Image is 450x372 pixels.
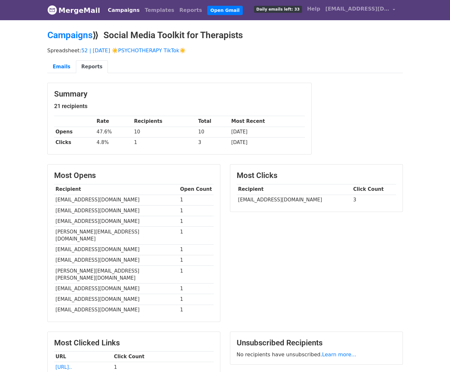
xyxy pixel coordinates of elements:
a: [EMAIL_ADDRESS][DOMAIN_NAME] [323,3,398,18]
td: [EMAIL_ADDRESS][DOMAIN_NAME] [54,195,179,205]
td: [EMAIL_ADDRESS][DOMAIN_NAME] [54,244,179,255]
th: Open Count [179,184,214,195]
td: [EMAIL_ADDRESS][DOMAIN_NAME] [54,205,179,216]
td: 1 [179,266,214,283]
td: 1 [179,195,214,205]
h3: Summary [54,89,305,99]
td: 1 [179,205,214,216]
th: Most Recent [230,116,305,127]
a: Templates [142,4,177,17]
td: [DATE] [230,127,305,137]
h3: Most Clicked Links [54,338,214,348]
span: [EMAIL_ADDRESS][DOMAIN_NAME] [325,5,389,13]
iframe: Chat Widget [418,341,450,372]
a: Daily emails left: 33 [251,3,304,15]
td: [DATE] [230,137,305,148]
th: Click Count [112,351,214,362]
th: Recipients [133,116,197,127]
a: Reports [177,4,205,17]
td: [EMAIL_ADDRESS][DOMAIN_NAME] [54,216,179,226]
h3: Unsubscribed Recipients [237,338,396,348]
a: Open Gmail [207,6,243,15]
h3: Most Clicks [237,171,396,180]
a: Help [305,3,323,15]
img: MergeMail logo [47,5,57,15]
td: 1 [179,283,214,294]
th: URL [54,351,112,362]
a: Campaigns [47,30,93,40]
td: 10 [197,127,230,137]
td: [EMAIL_ADDRESS][DOMAIN_NAME] [54,294,179,305]
h3: Most Opens [54,171,214,180]
td: [EMAIL_ADDRESS][DOMAIN_NAME] [54,305,179,315]
td: 1 [179,226,214,244]
td: 1 [133,137,197,148]
td: 1 [179,244,214,255]
a: Reports [76,60,108,73]
td: 1 [179,216,214,226]
h2: ⟫ Social Media Toolkit for Therapists [47,30,403,41]
th: Recipient [237,184,352,195]
td: [EMAIL_ADDRESS][DOMAIN_NAME] [237,195,352,205]
td: 4.8% [95,137,133,148]
td: 1 [179,294,214,305]
td: 3 [352,195,396,205]
th: Click Count [352,184,396,195]
h5: 21 recipients [54,103,305,110]
th: Recipient [54,184,179,195]
td: [PERSON_NAME][EMAIL_ADDRESS][DOMAIN_NAME] [54,226,179,244]
td: 10 [133,127,197,137]
td: [PERSON_NAME][EMAIL_ADDRESS][PERSON_NAME][DOMAIN_NAME] [54,266,179,283]
td: [EMAIL_ADDRESS][DOMAIN_NAME] [54,283,179,294]
td: 3 [197,137,230,148]
th: Clicks [54,137,95,148]
td: [EMAIL_ADDRESS][DOMAIN_NAME] [54,255,179,266]
a: 52 | [DATE] ☀️PSYCHOTHERAPY TikTok☀️ [81,47,186,54]
a: MergeMail [47,4,100,17]
td: 47.6% [95,127,133,137]
th: Rate [95,116,133,127]
p: Spreadsheet: [47,47,403,54]
a: Campaigns [105,4,142,17]
td: 1 [179,255,214,266]
span: Daily emails left: 33 [254,6,302,13]
a: Learn more... [322,351,356,358]
th: Opens [54,127,95,137]
a: [URL].. [55,364,72,370]
a: Emails [47,60,76,73]
td: 1 [179,305,214,315]
th: Total [197,116,230,127]
p: No recipients have unsubscribed. [237,351,396,358]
